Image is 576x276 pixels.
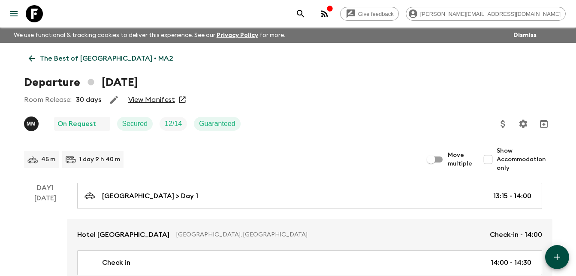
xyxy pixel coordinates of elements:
[24,50,178,67] a: The Best of [GEOGRAPHIC_DATA] • MA2
[122,119,148,129] p: Secured
[497,147,552,172] span: Show Accommodation only
[79,155,120,164] p: 1 day 9 h 40 m
[491,258,531,268] p: 14:00 - 14:30
[10,28,289,43] p: We use functional & tracking cookies to deliver this experience. See our for more.
[27,120,36,127] p: M M
[41,155,55,164] p: 45 m
[24,117,40,131] button: MM
[493,191,531,201] p: 13:15 - 14:00
[40,53,173,64] p: The Best of [GEOGRAPHIC_DATA] • MA2
[117,117,153,131] div: Secured
[102,258,130,268] p: Check in
[490,230,542,240] p: Check-in - 14:00
[102,191,198,201] p: [GEOGRAPHIC_DATA] > Day 1
[160,117,187,131] div: Trip Fill
[67,219,552,250] a: Hotel [GEOGRAPHIC_DATA][GEOGRAPHIC_DATA], [GEOGRAPHIC_DATA]Check-in - 14:00
[535,115,552,132] button: Archive (Completed, Cancelled or Unsynced Departures only)
[77,230,169,240] p: Hotel [GEOGRAPHIC_DATA]
[76,95,101,105] p: 30 days
[292,5,309,22] button: search adventures
[57,119,96,129] p: On Request
[5,5,22,22] button: menu
[24,183,67,193] p: Day 1
[77,183,542,209] a: [GEOGRAPHIC_DATA] > Day 113:15 - 14:00
[165,119,182,129] p: 12 / 14
[77,250,542,275] a: Check in14:00 - 14:30
[416,11,565,17] span: [PERSON_NAME][EMAIL_ADDRESS][DOMAIN_NAME]
[353,11,398,17] span: Give feedback
[176,230,483,239] p: [GEOGRAPHIC_DATA], [GEOGRAPHIC_DATA]
[24,119,40,126] span: Mohamed Morchid
[495,115,512,132] button: Update Price, Early Bird Discount and Costs
[515,115,532,132] button: Settings
[448,151,473,168] span: Move multiple
[406,7,566,21] div: [PERSON_NAME][EMAIL_ADDRESS][DOMAIN_NAME]
[217,32,258,38] a: Privacy Policy
[24,95,72,105] p: Room Release:
[199,119,235,129] p: Guaranteed
[340,7,399,21] a: Give feedback
[24,74,138,91] h1: Departure [DATE]
[128,95,175,104] a: View Manifest
[511,29,539,41] button: Dismiss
